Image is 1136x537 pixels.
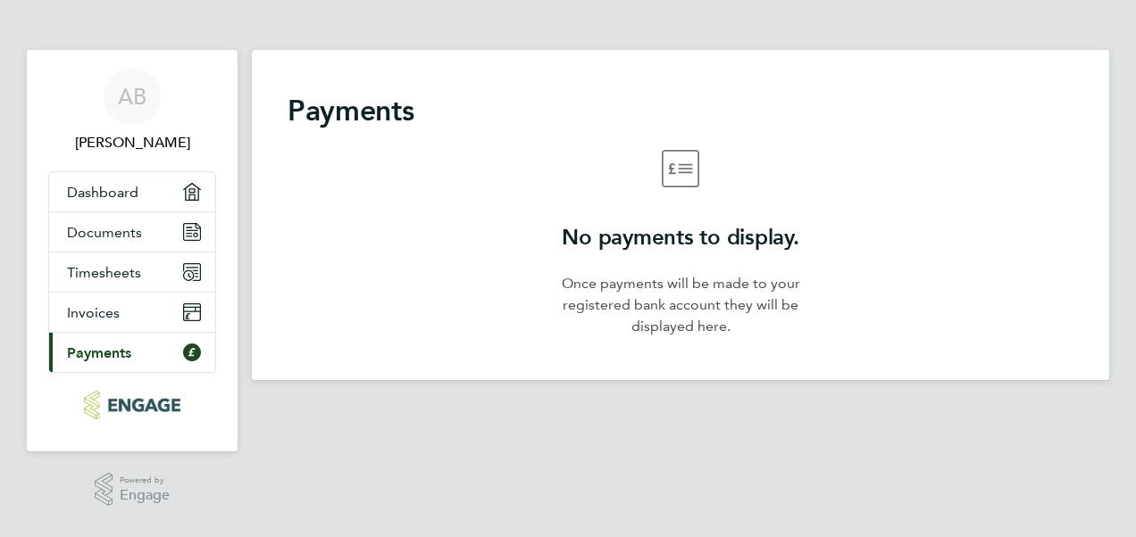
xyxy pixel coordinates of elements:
span: Engage [120,488,170,503]
a: Go to home page [48,391,216,419]
a: Powered byEngage [95,473,171,507]
a: Dashboard [49,172,215,211]
h2: No payments to display. [552,223,809,252]
span: Documents [67,224,142,241]
span: Dashboard [67,184,138,201]
a: Documents [49,212,215,252]
p: Once payments will be made to your registered bank account they will be displayed here. [552,273,809,337]
a: Invoices [49,293,215,332]
a: Payments [49,333,215,372]
h2: Payments [288,93,1073,128]
img: huntereducation-logo-retina.png [84,391,180,419]
span: Invoices [67,304,120,321]
span: Payments [67,344,131,361]
a: Timesheets [49,252,215,292]
a: AB[PERSON_NAME] [48,68,216,153]
span: AB [118,85,146,108]
span: Abdul Badran [48,132,216,153]
nav: Main navigation [27,50,238,451]
span: Powered by [120,473,170,488]
span: Timesheets [67,264,141,281]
